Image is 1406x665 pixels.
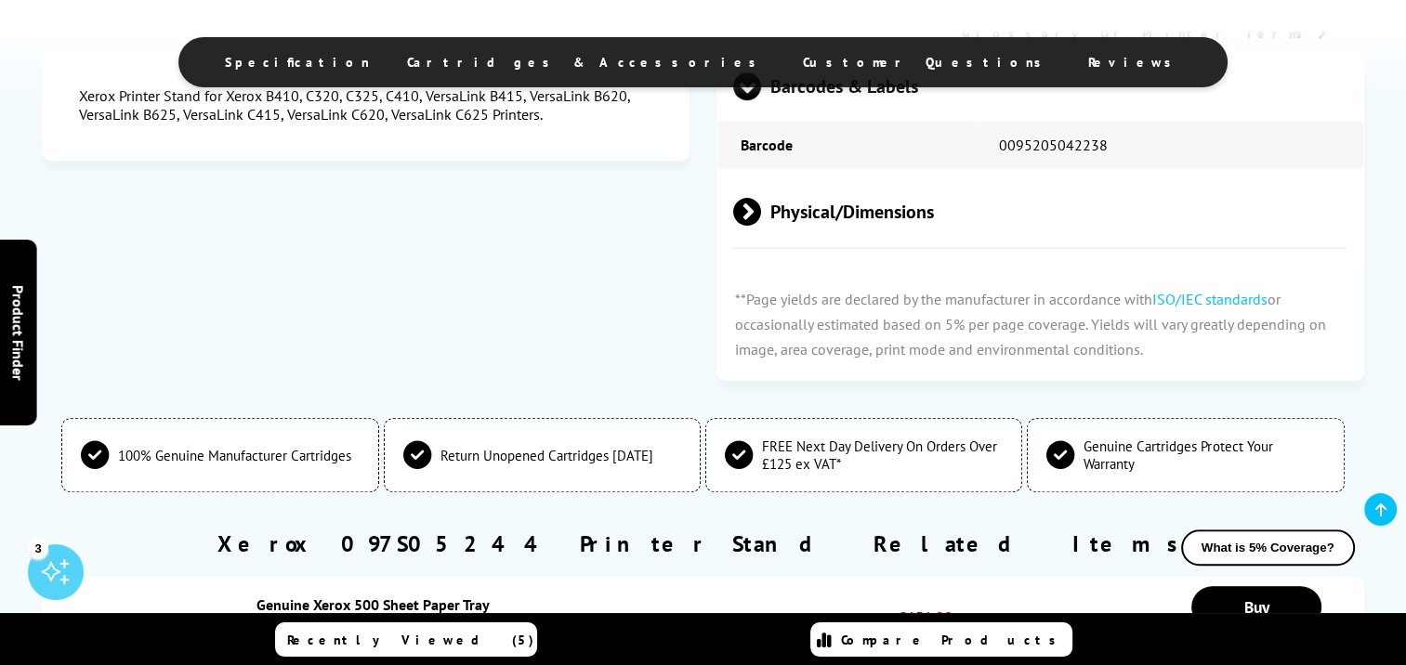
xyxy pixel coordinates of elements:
[976,122,1363,168] td: 0095205042238
[956,611,1027,625] span: ex VAT @ 20%
[1084,437,1324,473] span: Genuine Cartridges Protect Your Warranty
[117,596,182,661] img: Genuine Xerox 500 Sheet Paper Tray
[1181,529,1355,566] button: What is 5% Coverage?
[275,622,537,657] a: Recently Viewed (5)
[225,54,370,71] span: Specification
[1152,290,1268,308] a: ISO/IEC standards
[440,447,653,464] span: Return Unopened Cartridges [DATE]
[1244,596,1269,618] span: Buy
[287,632,534,648] span: Recently Viewed (5)
[9,285,28,381] span: Product Finder
[841,632,1066,648] span: Compare Products
[762,437,1003,473] span: FREE Next Day Delivery On Orders Over £125 ex VAT*
[733,177,1347,247] span: Physical/Dimensions
[256,595,490,614] a: Genuine Xerox 500 Sheet Paper Tray
[716,268,1364,382] p: **Page yields are declared by the manufacturer in accordance with or occasionally estimated based...
[28,538,48,558] div: 3
[803,54,1051,71] span: Customer Questions
[1088,54,1181,71] span: Reviews
[899,607,953,626] strong: £151.20
[217,529,1189,558] h2: Xerox 097S05244 Printer Stand Related Items
[118,447,351,464] span: 100% Genuine Manufacturer Cartridges
[810,622,1072,657] a: Compare Products
[79,86,652,124] div: Xerox Printer Stand for Xerox B410, C320, C325, C410, VersaLink B415, VersaLink B620, VersaLink B...
[717,122,976,168] td: Barcode
[407,54,766,71] span: Cartridges & Accessories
